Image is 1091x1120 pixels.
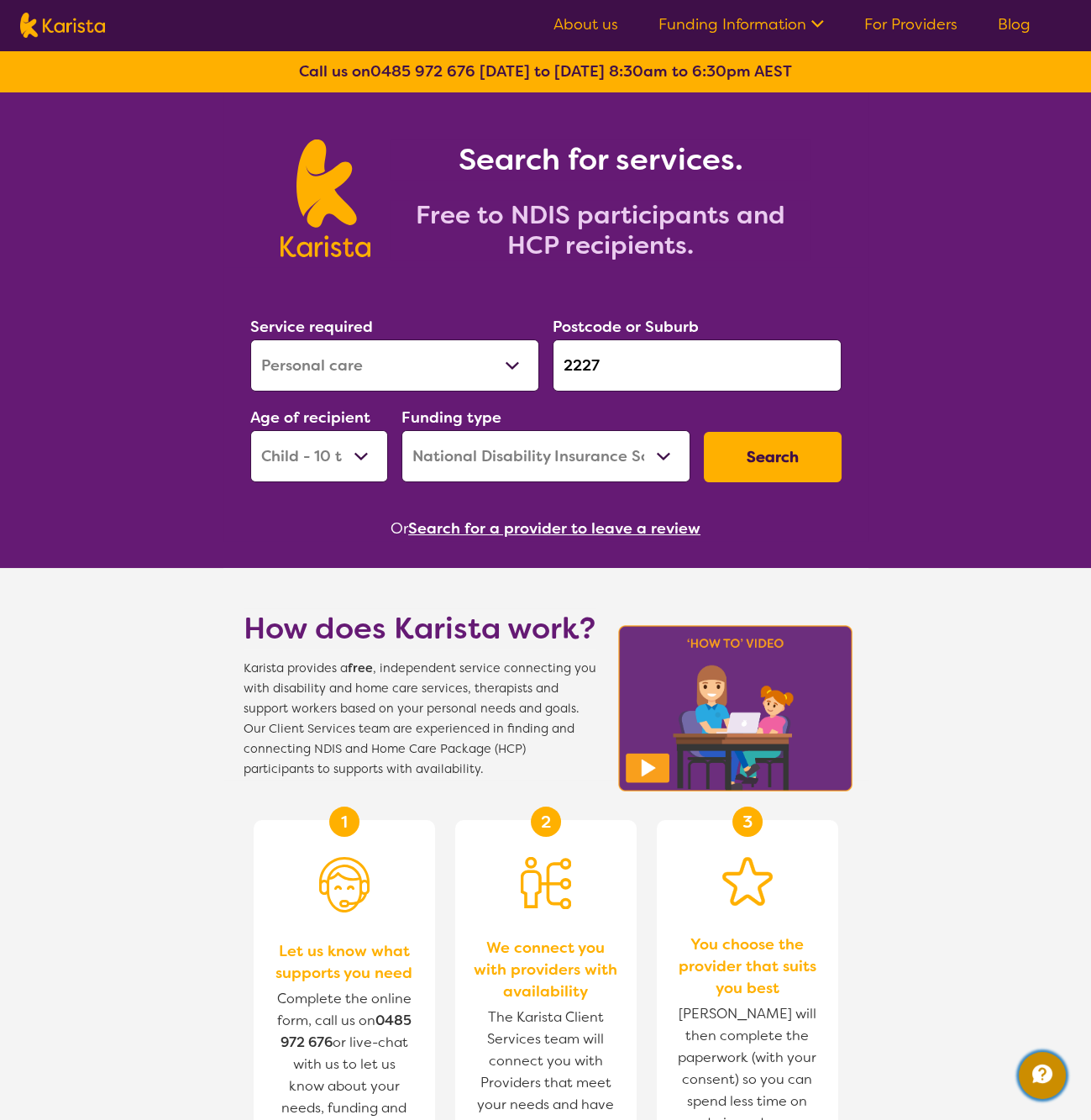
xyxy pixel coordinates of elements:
[613,620,858,797] img: Karista video
[370,61,475,82] a: 0485 972 676
[20,13,105,38] img: Karista logo
[553,14,618,34] a: About us
[864,14,957,34] a: For Providers
[391,516,408,541] span: Or
[658,14,824,34] a: Funding Information
[674,933,821,999] span: You choose the provider that suits you best
[250,317,373,337] label: Service required
[391,139,810,180] h1: Search for services.
[998,14,1031,34] a: Blog
[329,807,359,837] div: 1
[401,408,501,428] label: Funding type
[472,937,620,1002] span: We connect you with providers with availability
[704,432,842,482] button: Search
[553,339,842,392] input: Type
[319,857,370,912] img: Person with headset icon
[391,200,810,260] h2: Free to NDIS participants and HCP recipients.
[281,139,370,257] img: Karista logo
[732,807,763,837] div: 3
[408,516,700,541] button: Search for a provider to leave a review
[250,408,370,428] label: Age of recipient
[299,61,792,82] b: Call us on [DATE] to [DATE] 8:30am to 6:30pm AEST
[521,857,571,909] img: Person being matched to services icon
[553,317,699,337] label: Postcode or Suburb
[244,659,596,780] span: Karista provides a , independent service connecting you with disability and home care services, t...
[244,608,596,649] h1: How does Karista work?
[1019,1052,1066,1099] button: Channel Menu
[348,660,373,676] b: free
[531,807,561,837] div: 2
[722,857,773,906] img: Star icon
[270,940,418,984] span: Let us know what supports you need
